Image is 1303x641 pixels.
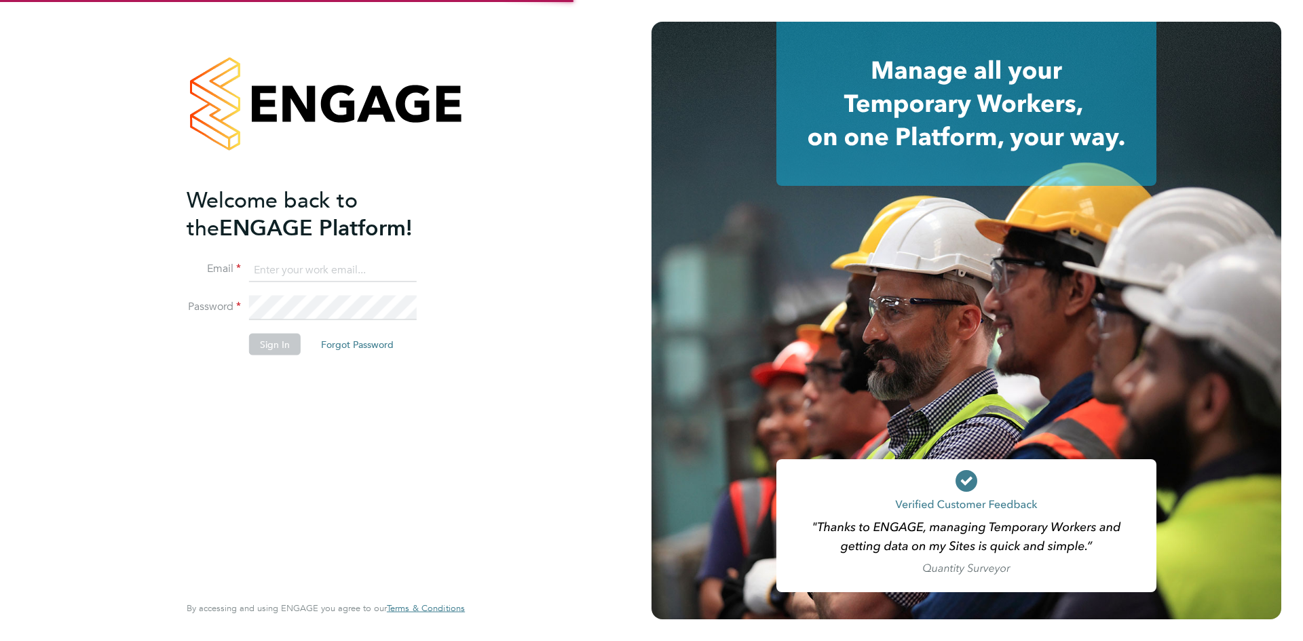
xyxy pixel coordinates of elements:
span: Welcome back to the [187,187,358,241]
a: Terms & Conditions [387,603,465,614]
label: Password [187,300,241,314]
input: Enter your work email... [249,258,417,282]
h2: ENGAGE Platform! [187,186,451,241]
button: Sign In [249,334,301,355]
span: By accessing and using ENGAGE you agree to our [187,602,465,614]
button: Forgot Password [310,334,404,355]
label: Email [187,262,241,276]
